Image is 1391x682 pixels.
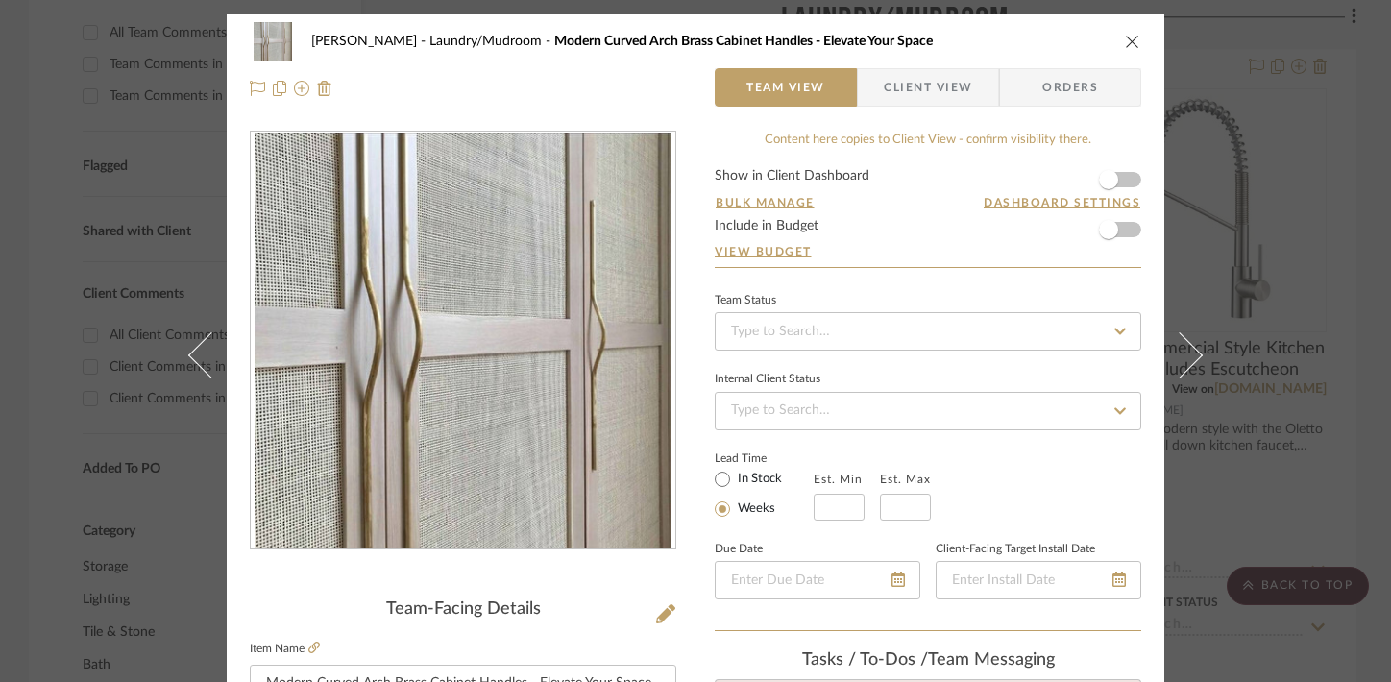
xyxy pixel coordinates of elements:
mat-radio-group: Select item type [715,467,814,521]
div: team Messaging [715,650,1141,671]
label: Client-Facing Target Install Date [936,545,1095,554]
span: Tasks / To-Dos / [802,651,928,669]
span: Orders [1021,68,1119,107]
div: Internal Client Status [715,375,820,384]
label: Est. Max [880,473,931,486]
label: Weeks [734,500,775,518]
label: Due Date [715,545,763,554]
button: Dashboard Settings [983,194,1141,211]
img: b7c0975c-a0f6-40c2-a0f1-b7dc9c800a23_48x40.jpg [250,22,296,61]
a: View Budget [715,244,1141,259]
span: Laundry/Mudroom [429,35,554,48]
label: Est. Min [814,473,863,486]
div: Team-Facing Details [250,599,676,621]
label: In Stock [734,471,782,488]
label: Lead Time [715,450,814,467]
span: Client View [884,68,972,107]
input: Enter Due Date [715,561,920,599]
span: [PERSON_NAME] [311,35,429,48]
span: Team View [746,68,825,107]
div: Content here copies to Client View - confirm visibility there. [715,131,1141,150]
div: Team Status [715,296,776,305]
img: Remove from project [317,81,332,96]
div: 0 [251,133,675,549]
label: Item Name [250,641,320,657]
button: Bulk Manage [715,194,816,211]
input: Type to Search… [715,312,1141,351]
button: close [1124,33,1141,50]
img: b7c0975c-a0f6-40c2-a0f1-b7dc9c800a23_436x436.jpg [255,133,671,549]
input: Type to Search… [715,392,1141,430]
span: Modern Curved Arch Brass Cabinet Handles - Elevate Your Space [554,35,933,48]
input: Enter Install Date [936,561,1141,599]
